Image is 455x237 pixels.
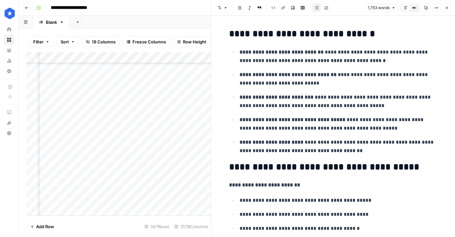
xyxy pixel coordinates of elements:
button: Row Height [173,37,211,47]
span: Filter [33,39,44,45]
span: Freeze Columns [132,39,166,45]
span: Add Row [36,223,54,230]
div: Blank [46,19,57,25]
button: What's new? [4,118,14,128]
div: 17/18 Columns [172,221,211,232]
a: Browse [4,35,14,45]
a: Your Data [4,45,14,55]
button: Workspace: ConsumerAffairs [4,5,14,22]
a: AirOps Academy [4,107,14,118]
img: ConsumerAffairs Logo [4,8,16,19]
a: Blank [33,16,70,29]
button: 1,753 words [365,4,398,12]
button: Add Row [26,221,58,232]
span: 1,753 words [368,5,390,11]
button: 18 Columns [82,37,120,47]
button: Filter [29,37,54,47]
span: Sort [61,39,69,45]
div: What's new? [4,118,14,128]
a: Settings [4,66,14,76]
div: 347 Rows [142,221,172,232]
a: Home [4,24,14,35]
button: Help + Support [4,128,14,138]
button: Sort [56,37,79,47]
span: Row Height [183,39,206,45]
a: Usage [4,55,14,66]
span: 18 Columns [92,39,116,45]
button: Freeze Columns [122,37,170,47]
